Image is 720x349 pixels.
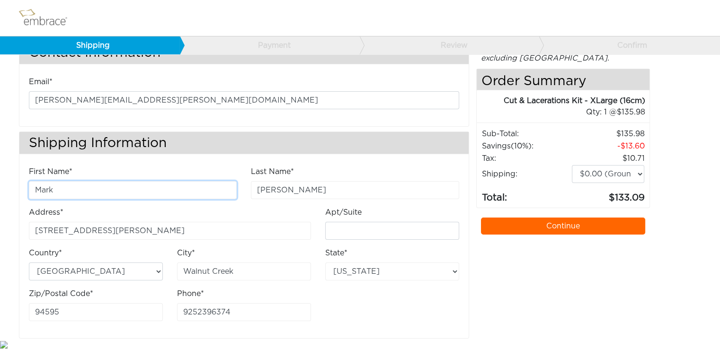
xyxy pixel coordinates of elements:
label: Phone* [177,288,204,299]
span: (10%) [511,142,532,150]
label: Country* [29,247,62,259]
label: Address* [29,207,63,218]
label: First Name* [29,166,72,177]
td: 135.98 [571,128,645,140]
a: Continue [481,218,646,235]
label: City* [177,247,195,259]
td: 10.71 [571,152,645,165]
td: Shipping: [481,165,571,183]
div: 1 @ [489,106,645,118]
td: Tax: [481,152,571,165]
td: Savings : [481,140,571,152]
div: Cut & Lacerations Kit - XLarge (16cm) [477,95,645,106]
td: 133.09 [571,183,645,205]
span: 135.98 [616,108,645,116]
label: Zip/Postal Code* [29,288,93,299]
label: Last Name* [251,166,294,177]
a: Payment [179,36,359,54]
a: Confirm [539,36,719,54]
label: Apt/Suite [325,207,362,218]
td: 13.60 [571,140,645,152]
td: Total: [481,183,571,205]
td: Sub-Total: [481,128,571,140]
h4: Order Summary [477,69,650,90]
h3: Shipping Information [19,132,469,154]
label: Email* [29,76,53,87]
a: Review [359,36,539,54]
img: logo.png [17,6,78,30]
label: State* [325,247,347,259]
